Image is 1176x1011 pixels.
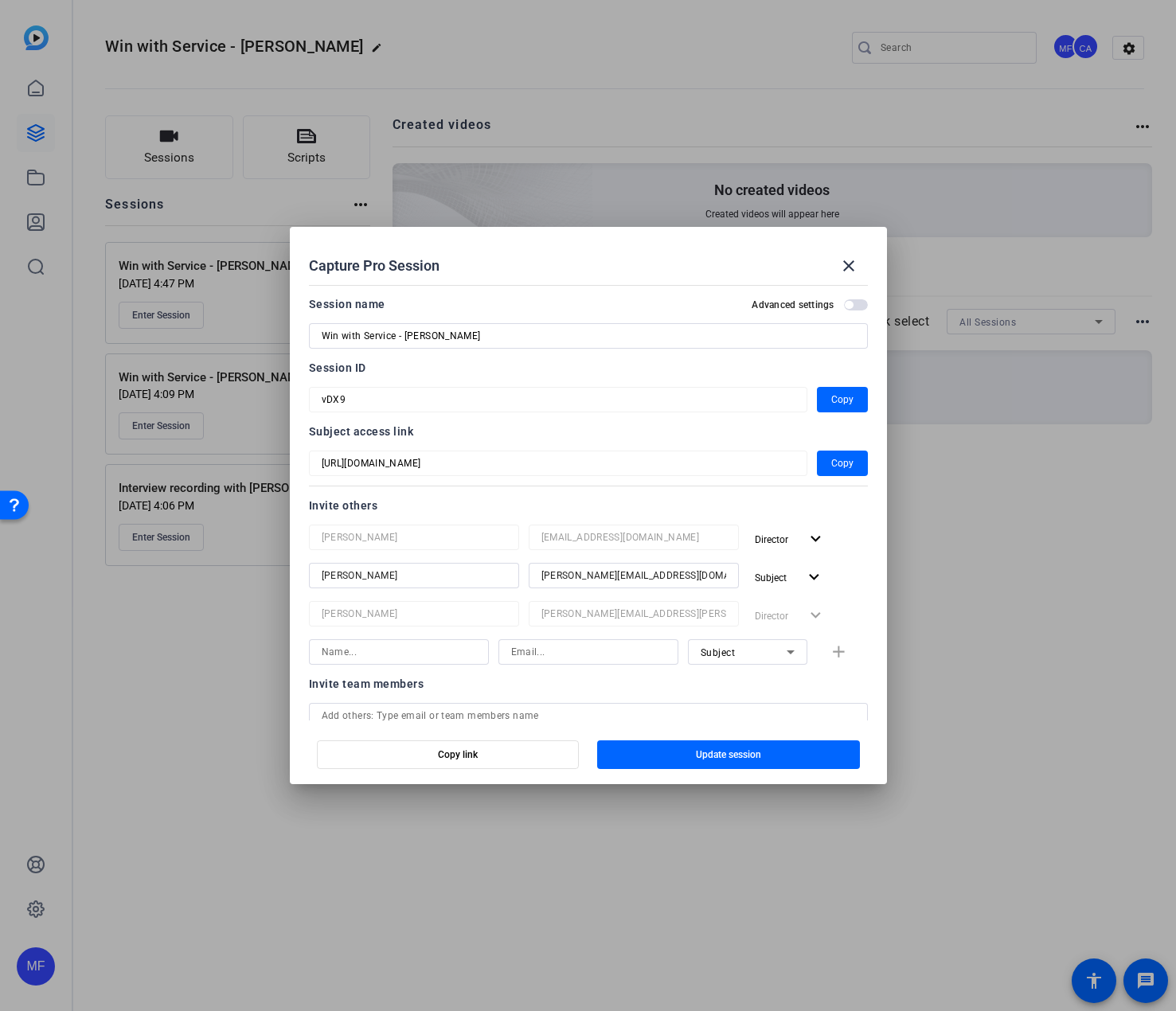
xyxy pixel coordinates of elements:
[541,566,726,585] input: Email...
[748,525,832,553] button: Director
[831,454,854,473] span: Copy
[309,422,868,441] div: Subject access link
[322,390,795,409] input: Session OTP
[597,740,860,769] button: Update session
[541,528,726,547] input: Email...
[748,563,830,591] button: Subject
[541,604,726,623] input: Email...
[322,528,506,547] input: Name...
[309,247,868,285] div: Capture Pro Session
[438,748,478,761] span: Copy link
[322,604,506,623] input: Name...
[806,529,826,549] mat-icon: expand_more
[317,740,580,769] button: Copy link
[817,387,868,412] button: Copy
[804,568,824,587] mat-icon: expand_more
[309,295,385,314] div: Session name
[839,256,858,275] mat-icon: close
[701,647,736,658] span: Subject
[322,706,855,725] input: Add others: Type email or team members name
[511,642,666,662] input: Email...
[755,534,788,545] span: Director
[309,674,868,693] div: Invite team members
[309,496,868,515] div: Invite others
[831,390,854,409] span: Copy
[817,451,868,476] button: Copy
[322,454,795,473] input: Session OTP
[696,748,761,761] span: Update session
[322,566,506,585] input: Name...
[309,358,868,377] div: Session ID
[752,299,834,311] h2: Advanced settings
[755,572,787,584] span: Subject
[322,642,476,662] input: Name...
[322,326,855,345] input: Enter Session Name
